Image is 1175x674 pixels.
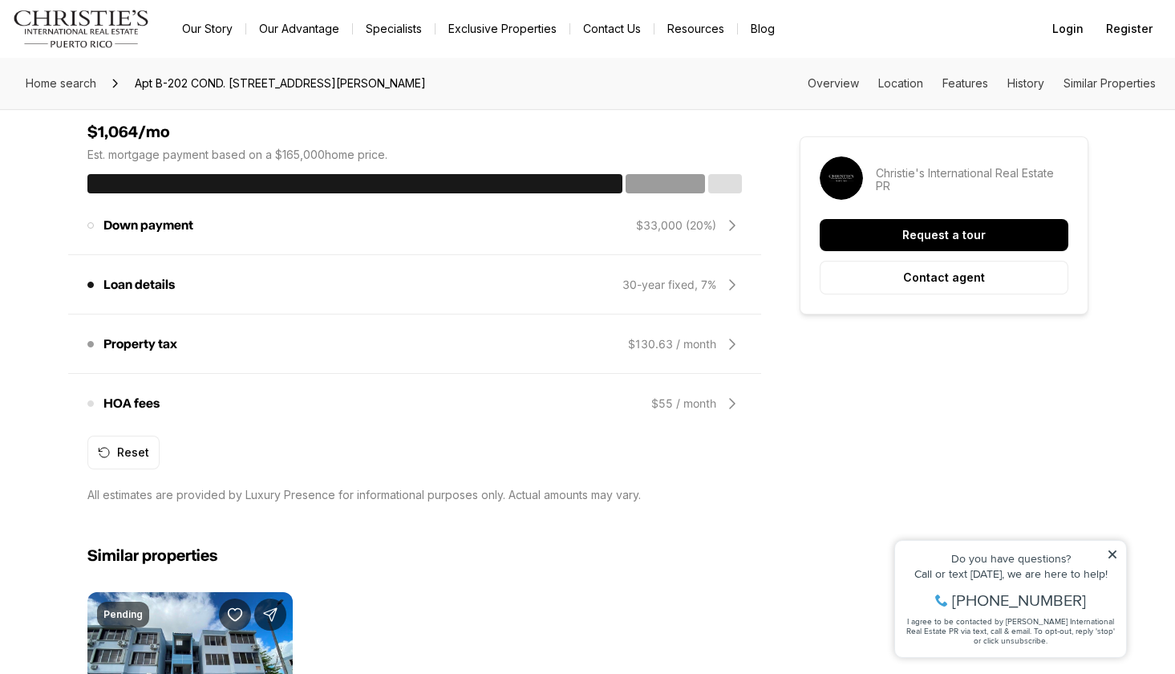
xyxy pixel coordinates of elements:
div: Do you have questions? [17,36,232,47]
h2: Similar properties [87,546,217,566]
div: $33,000 (20%) [636,217,716,233]
div: Reset [98,446,149,459]
a: Exclusive Properties [436,18,569,40]
a: Skip to: Location [878,76,923,90]
span: Home search [26,76,96,90]
button: Reset [87,436,160,469]
div: $55 / month [651,396,716,412]
a: Specialists [353,18,435,40]
span: I agree to be contacted by [PERSON_NAME] International Real Estate PR via text, call & email. To ... [20,99,229,129]
button: Register [1096,13,1162,45]
button: Request a tour [820,219,1068,251]
div: Loan details30-year fixed, 7% [87,266,742,304]
button: Contact agent [820,261,1068,294]
a: Skip to: Overview [808,76,859,90]
p: Contact agent [903,271,985,284]
p: HOA fees [103,397,160,410]
a: Blog [738,18,788,40]
p: Property tax [103,338,177,351]
span: Apt B-202 COND. [STREET_ADDRESS][PERSON_NAME] [128,71,432,96]
p: Request a tour [902,229,986,242]
a: Resources [654,18,737,40]
div: HOA fees$55 / month [87,384,742,423]
div: Call or text [DATE], we are here to help! [17,51,232,63]
div: Down payment$33,000 (20%) [87,206,742,245]
a: Home search [19,71,103,96]
p: Down payment [103,219,193,232]
p: Loan details [103,278,175,291]
div: Property tax$130.63 / month [87,325,742,363]
nav: Page section menu [808,77,1156,90]
a: Our Advantage [246,18,352,40]
p: Pending [103,608,143,621]
span: Register [1106,22,1153,35]
button: Contact Us [570,18,654,40]
span: [PHONE_NUMBER] [66,75,200,91]
p: Est. mortgage payment based on a $165,000 home price. [87,148,742,161]
p: Christie's International Real Estate PR [876,167,1068,193]
div: 30-year fixed, 7% [622,277,716,293]
button: Share Property [254,599,286,631]
h4: $1,064/mo [87,123,742,142]
button: Save Property: Apt 201 COND. ESTANCIAS DEL REY #201 [219,599,251,631]
a: Skip to: Similar Properties [1064,76,1156,90]
a: Skip to: History [1007,76,1044,90]
p: All estimates are provided by Luxury Presence for informational purposes only. Actual amounts may... [87,489,641,501]
a: Skip to: Features [942,76,988,90]
button: Login [1043,13,1093,45]
a: Our Story [169,18,245,40]
span: Login [1052,22,1084,35]
img: logo [13,10,150,48]
div: $130.63 / month [628,336,716,352]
